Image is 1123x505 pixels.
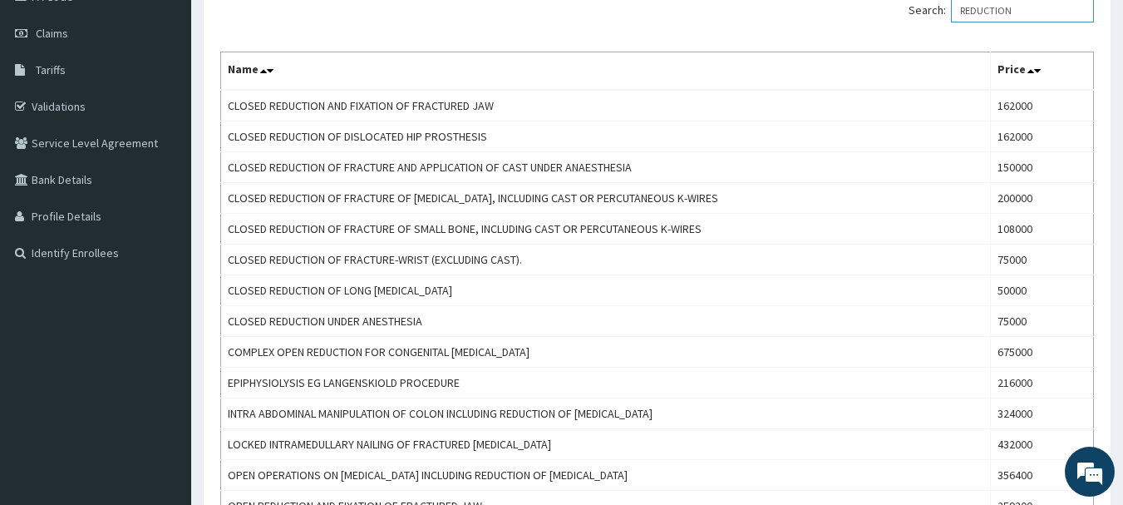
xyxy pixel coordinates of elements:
td: 356400 [991,460,1094,491]
td: CLOSED REDUCTION UNDER ANESTHESIA [221,306,991,337]
td: 216000 [991,368,1094,399]
td: 50000 [991,275,1094,306]
div: Chat with us now [86,93,279,115]
td: CLOSED REDUCTION OF DISLOCATED HIP PROSTHESIS [221,121,991,152]
td: 75000 [991,245,1094,275]
td: INTRA ABDOMINAL MANIPULATION OF COLON INCLUDING REDUCTION OF [MEDICAL_DATA] [221,399,991,429]
span: Claims [36,26,68,41]
td: CLOSED REDUCTION OF FRACTURE OF SMALL BONE, INCLUDING CAST OR PERCUTANEOUS K-WIRES [221,214,991,245]
th: Price [991,52,1094,91]
td: CLOSED REDUCTION OF FRACTURE OF [MEDICAL_DATA], INCLUDING CAST OR PERCUTANEOUS K-WIRES [221,183,991,214]
th: Name [221,52,991,91]
td: COMPLEX OPEN REDUCTION FOR CONGENITAL [MEDICAL_DATA] [221,337,991,368]
td: CLOSED REDUCTION OF LONG [MEDICAL_DATA] [221,275,991,306]
td: CLOSED REDUCTION AND FIXATION OF FRACTURED JAW [221,90,991,121]
td: 324000 [991,399,1094,429]
td: 108000 [991,214,1094,245]
td: 75000 [991,306,1094,337]
td: CLOSED REDUCTION OF FRACTURE AND APPLICATION OF CAST UNDER ANAESTHESIA [221,152,991,183]
textarea: Type your message and hit 'Enter' [8,332,317,390]
td: CLOSED REDUCTION OF FRACTURE-WRIST (EXCLUDING CAST). [221,245,991,275]
td: 162000 [991,121,1094,152]
td: 432000 [991,429,1094,460]
td: EPIPHYSIOLYSIS EG LANGENSKIOLD PROCEDURE [221,368,991,399]
img: d_794563401_company_1708531726252_794563401 [31,83,67,125]
td: OPEN OPERATIONS ON [MEDICAL_DATA] INCLUDING REDUCTION OF [MEDICAL_DATA] [221,460,991,491]
td: 675000 [991,337,1094,368]
td: LOCKED INTRAMEDULLARY NAILING OF FRACTURED [MEDICAL_DATA] [221,429,991,460]
span: Tariffs [36,62,66,77]
span: We're online! [96,148,229,316]
div: Minimize live chat window [273,8,313,48]
td: 162000 [991,90,1094,121]
td: 150000 [991,152,1094,183]
td: 200000 [991,183,1094,214]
